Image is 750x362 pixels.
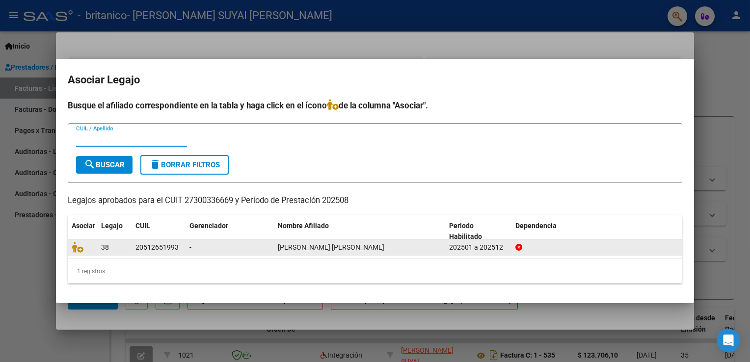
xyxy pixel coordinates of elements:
span: CUIL [135,222,150,230]
span: Gerenciador [189,222,228,230]
mat-icon: delete [149,158,161,170]
h2: Asociar Legajo [68,71,682,89]
datatable-header-cell: Asociar [68,215,97,248]
span: 38 [101,243,109,251]
span: - [189,243,191,251]
datatable-header-cell: CUIL [132,215,186,248]
span: Periodo Habilitado [449,222,482,241]
div: 202501 a 202512 [449,242,508,253]
datatable-header-cell: Nombre Afiliado [274,215,445,248]
p: Legajos aprobados para el CUIT 27300336669 y Período de Prestación 202508 [68,195,682,207]
datatable-header-cell: Legajo [97,215,132,248]
span: GIL BUSCAGLIA GONZALO EZEQUIEL [278,243,384,251]
span: Dependencia [515,222,557,230]
span: Nombre Afiliado [278,222,329,230]
span: Legajo [101,222,123,230]
datatable-header-cell: Periodo Habilitado [445,215,511,248]
mat-icon: search [84,158,96,170]
button: Buscar [76,156,133,174]
h4: Busque el afiliado correspondiente en la tabla y haga click en el ícono de la columna "Asociar". [68,99,682,112]
span: Asociar [72,222,95,230]
div: 1 registros [68,259,682,284]
button: Borrar Filtros [140,155,229,175]
span: Buscar [84,160,125,169]
div: Open Intercom Messenger [717,329,740,352]
datatable-header-cell: Dependencia [511,215,683,248]
span: Borrar Filtros [149,160,220,169]
div: 20512651993 [135,242,179,253]
datatable-header-cell: Gerenciador [186,215,274,248]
